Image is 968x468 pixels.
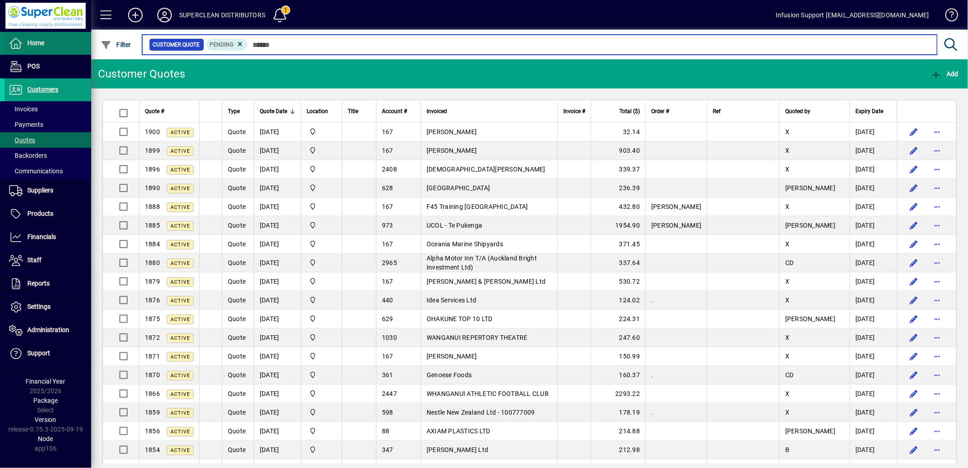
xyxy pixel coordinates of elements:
span: Superclean Distributors [307,407,336,417]
td: [DATE] [850,179,897,198]
span: 167 [382,240,393,248]
button: Edit [906,424,921,438]
span: Order # [651,106,669,116]
a: Support [5,342,91,365]
span: [DEMOGRAPHIC_DATA][PERSON_NAME] [427,166,546,173]
mat-chip: Pending Status: Pending [206,39,248,51]
button: Edit [906,293,921,307]
span: 1876 [145,296,160,304]
span: X [785,240,789,248]
td: [DATE] [254,291,301,310]
div: Customer Quotes [98,67,185,81]
span: . [651,409,653,416]
span: [PERSON_NAME] [427,128,477,135]
span: Superclean Distributors [307,276,336,286]
td: [DATE] [254,198,301,216]
span: 2447 [382,390,397,397]
span: [PERSON_NAME] [427,147,477,154]
span: Active [170,186,190,192]
td: [DATE] [254,328,301,347]
span: Quote [228,315,246,322]
span: Quotes [9,136,35,144]
span: 1896 [145,166,160,173]
span: Superclean Distributors [307,220,336,230]
span: 1866 [145,390,160,397]
td: [DATE] [850,235,897,254]
span: . [651,296,653,304]
div: Title [348,106,371,116]
a: POS [5,55,91,78]
a: Suppliers [5,179,91,202]
span: Superclean Distributors [307,370,336,380]
span: [PERSON_NAME] [651,203,701,210]
span: AXIAM PLASTICS LTD [427,427,490,435]
span: Active [170,130,190,135]
span: Alpha Motor Inn T/A (Auckland Bright Investment Ltd) [427,255,537,271]
span: 167 [382,203,393,210]
span: Quote [228,446,246,453]
td: 337.64 [591,254,645,272]
td: [DATE] [254,441,301,459]
span: Settings [27,303,51,310]
span: 1856 [145,427,160,435]
span: [PERSON_NAME] [785,184,835,192]
span: [PERSON_NAME] Ltd [427,446,488,453]
span: Quote [228,128,246,135]
td: 32.14 [591,123,645,141]
span: 1872 [145,334,160,341]
span: 1884 [145,240,160,248]
button: Edit [906,386,921,401]
div: Infusion Support [EMAIL_ADDRESS][DOMAIN_NAME] [776,8,929,22]
span: Backorders [9,152,47,159]
div: Invoiced [427,106,552,116]
td: [DATE] [850,123,897,141]
span: 167 [382,128,393,135]
span: Superclean Distributors [307,314,336,324]
td: [DATE] [850,403,897,422]
span: 1854 [145,446,160,453]
span: 1899 [145,147,160,154]
td: 160.37 [591,366,645,385]
span: 1871 [145,353,160,360]
td: 1954.90 [591,216,645,235]
span: Customers [27,86,58,93]
span: Quote [228,334,246,341]
a: Communications [5,163,91,179]
span: Superclean Distributors [307,146,336,156]
span: Products [27,210,53,217]
span: Quote [228,296,246,304]
span: Active [170,391,190,397]
td: [DATE] [850,291,897,310]
div: SUPERCLEAN DISTRIBUTORS [179,8,265,22]
button: More options [930,255,945,270]
td: [DATE] [254,422,301,441]
span: Active [170,447,190,453]
span: Superclean Distributors [307,445,336,455]
a: Settings [5,296,91,318]
div: Ref [713,106,774,116]
a: Administration [5,319,91,342]
button: Filter [98,36,134,53]
span: Invoices [9,105,38,113]
td: 432.80 [591,198,645,216]
button: Add [929,66,961,82]
span: Active [170,429,190,435]
td: [DATE] [254,366,301,385]
span: Suppliers [27,187,53,194]
div: Location [307,106,336,116]
span: Active [170,317,190,322]
td: [DATE] [850,366,897,385]
span: CD [785,259,794,266]
span: OHAKUNE TOP 10 LTD [427,315,493,322]
span: 167 [382,353,393,360]
span: Node [38,435,53,442]
td: [DATE] [254,347,301,366]
span: Active [170,335,190,341]
span: Active [170,373,190,379]
button: More options [930,442,945,457]
span: B [785,446,789,453]
span: 1879 [145,278,160,285]
button: More options [930,181,945,195]
button: More options [930,405,945,420]
div: Order # [651,106,701,116]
